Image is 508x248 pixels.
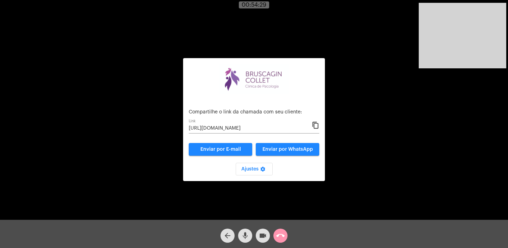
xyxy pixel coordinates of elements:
mat-icon: mic [241,231,249,240]
span: 00:54:29 [242,2,266,8]
a: Enviar por E-mail [189,143,252,156]
mat-icon: videocam [259,231,267,240]
button: Ajustes [236,163,273,175]
span: Ajustes [241,167,267,172]
span: Enviar por E-mail [200,147,241,152]
mat-icon: arrow_back [223,231,232,240]
button: Enviar por WhatsApp [256,143,319,156]
mat-icon: content_copy [312,121,319,130]
p: Compartilhe o link da chamada com seu cliente: [189,110,319,115]
mat-icon: settings [259,166,267,175]
mat-icon: call_end [276,231,285,240]
img: bdd31f1e-573f-3f90-f05a-aecdfb595b2a.png [219,64,289,94]
span: Enviar por WhatsApp [262,147,313,152]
